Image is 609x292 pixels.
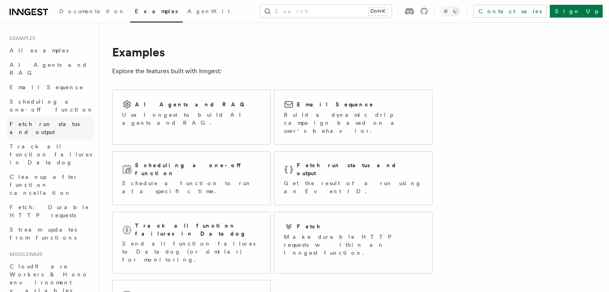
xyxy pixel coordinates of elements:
[297,100,374,108] h2: Email Sequence
[135,8,178,14] span: Examples
[550,5,603,18] a: Sign Up
[6,251,43,258] span: Middleware
[122,179,261,195] p: Schedule a function to run at a specific time.
[6,139,94,170] a: Track all function failures in Datadog
[130,2,183,22] a: Examples
[183,2,235,22] a: AgentKit
[6,43,94,58] a: All examples
[284,233,422,257] p: Make durable HTTP requests within an Inngest function.
[6,35,35,42] span: Examples
[369,7,387,15] kbd: Ctrl+K
[297,222,321,230] h2: Fetch
[112,66,432,77] p: Explore the features built with Inngest:
[274,90,432,145] a: Email SequenceBuild a dynamic drip campaign based on a user's behavior.
[135,100,249,108] h2: AI Agents and RAG
[441,6,460,16] button: Toggle dark mode
[473,5,547,18] a: Contact sales
[122,111,261,127] p: Use Inngest to build AI agents and RAG.
[6,80,94,94] a: Email Sequence
[10,84,84,90] span: Email Sequence
[59,8,125,14] span: Documentation
[284,111,422,135] p: Build a dynamic drip campaign based on a user's behavior.
[6,222,94,245] a: Stream updates from functions
[6,170,94,200] a: Cleanup after function cancellation
[10,226,77,241] span: Stream updates from functions
[10,121,80,135] span: Fetch run status and output
[10,47,68,54] span: All examples
[10,62,88,76] span: AI Agents and RAG
[274,212,432,274] a: FetchMake durable HTTP requests within an Inngest function.
[10,204,89,218] span: Fetch: Durable HTTP requests
[112,90,271,145] a: AI Agents and RAGUse Inngest to build AI agents and RAG.
[6,58,94,80] a: AI Agents and RAG
[187,8,230,14] span: AgentKit
[6,200,94,222] a: Fetch: Durable HTTP requests
[112,45,432,59] h1: Examples
[10,143,92,166] span: Track all function failures in Datadog
[112,212,271,274] a: Track all function failures in DatadogSend all function failures to Datadog (or similar) for moni...
[54,2,130,22] a: Documentation
[122,240,261,264] p: Send all function failures to Datadog (or similar) for monitoring.
[297,161,422,177] h2: Fetch run status and output
[10,98,94,113] span: Scheduling a one-off function
[6,117,94,139] a: Fetch run status and output
[112,151,271,205] a: Scheduling a one-off functionSchedule a function to run at a specific time.
[135,222,261,238] h2: Track all function failures in Datadog
[6,94,94,117] a: Scheduling a one-off function
[135,161,261,177] h2: Scheduling a one-off function
[10,174,78,196] span: Cleanup after function cancellation
[260,5,392,18] button: Search...Ctrl+K
[284,179,422,195] p: Get the result of a run using an Event ID.
[274,151,432,205] a: Fetch run status and outputGet the result of a run using an Event ID.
